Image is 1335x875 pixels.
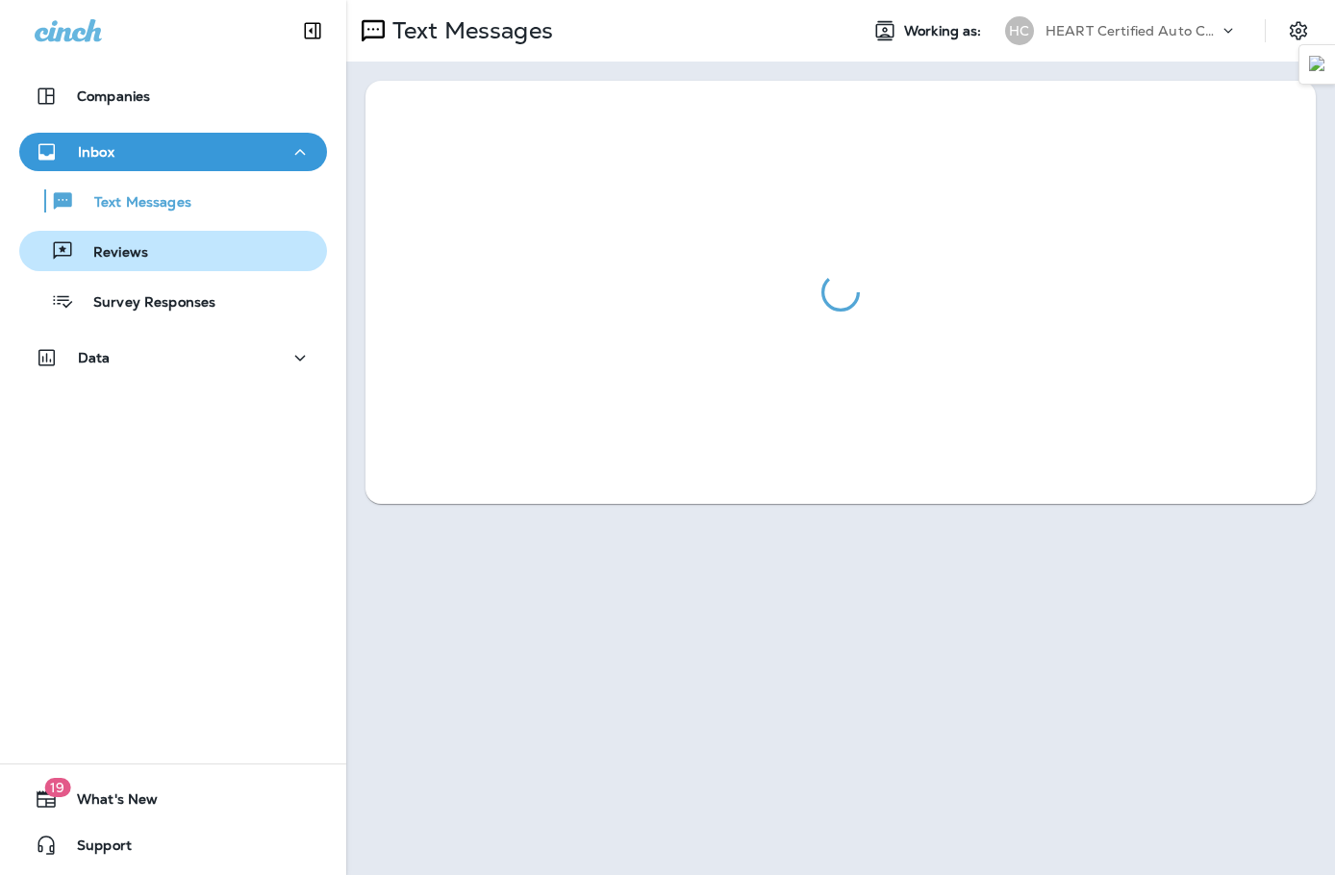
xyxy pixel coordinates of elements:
[904,23,986,39] span: Working as:
[77,88,150,104] p: Companies
[19,780,327,818] button: 19What's New
[1309,56,1326,73] img: Detect Auto
[19,281,327,321] button: Survey Responses
[78,144,114,160] p: Inbox
[1281,13,1316,48] button: Settings
[75,194,191,212] p: Text Messages
[44,778,70,797] span: 19
[74,294,215,312] p: Survey Responses
[19,231,327,271] button: Reviews
[74,244,148,262] p: Reviews
[78,350,111,365] p: Data
[19,77,327,115] button: Companies
[58,791,158,814] span: What's New
[19,826,327,864] button: Support
[1045,23,1219,38] p: HEART Certified Auto Care
[58,837,132,861] span: Support
[19,338,327,377] button: Data
[19,133,327,171] button: Inbox
[286,12,340,50] button: Collapse Sidebar
[385,16,553,45] p: Text Messages
[19,181,327,221] button: Text Messages
[1005,16,1034,45] div: HC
